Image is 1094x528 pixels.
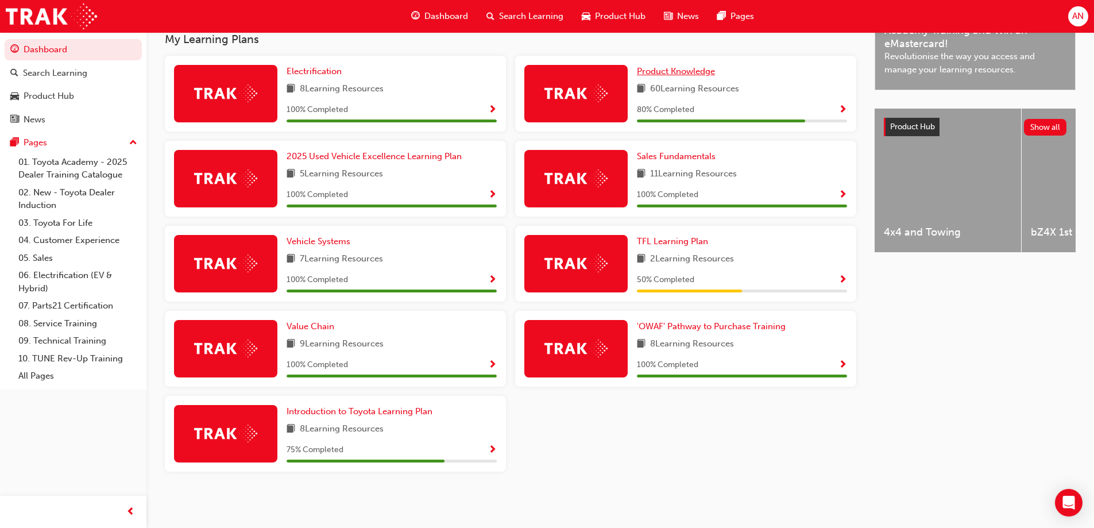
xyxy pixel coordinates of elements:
a: Product HubShow all [884,118,1066,136]
span: pages-icon [717,9,726,24]
span: news-icon [10,115,19,125]
span: 100 % Completed [287,103,348,117]
span: AN [1072,10,1084,23]
button: Show Progress [838,358,847,372]
span: Introduction to Toyota Learning Plan [287,406,432,417]
span: book-icon [287,422,295,437]
img: Trak [544,169,608,187]
span: 100 % Completed [287,359,348,372]
div: Product Hub [24,90,74,103]
a: Introduction to Toyota Learning Plan [287,405,437,418]
a: 4x4 and Towing [875,109,1021,252]
span: search-icon [10,68,18,79]
span: 100 % Completed [287,273,348,287]
span: Vehicle Systems [287,236,350,246]
a: 'OWAF' Pathway to Purchase Training [637,320,790,333]
span: 'OWAF' Pathway to Purchase Training [637,321,786,332]
a: Value Chain [287,320,339,333]
span: Show Progress [838,105,847,115]
a: News [5,109,142,130]
span: book-icon [637,252,645,267]
a: 06. Electrification (EV & Hybrid) [14,267,142,297]
span: Electrification [287,66,342,76]
a: 05. Sales [14,249,142,267]
span: 50 % Completed [637,273,694,287]
button: Show Progress [488,358,497,372]
span: book-icon [637,167,645,182]
button: Pages [5,132,142,153]
a: guage-iconDashboard [402,5,477,28]
span: Show Progress [488,275,497,286]
a: Vehicle Systems [287,235,355,248]
a: 03. Toyota For Life [14,214,142,232]
span: 9 Learning Resources [300,337,384,352]
span: book-icon [637,337,645,352]
div: Search Learning [23,67,87,80]
span: 75 % Completed [287,444,343,457]
span: 60 Learning Resources [650,82,739,97]
span: Value Chain [287,321,334,332]
span: 5 Learning Resources [300,167,383,182]
span: 11 Learning Resources [650,167,737,182]
a: 04. Customer Experience [14,232,142,249]
span: 8 Learning Resources [300,82,384,97]
button: DashboardSearch LearningProduct HubNews [5,37,142,132]
button: Show all [1024,119,1067,136]
span: News [677,10,699,23]
span: 2025 Used Vehicle Excellence Learning Plan [287,151,462,161]
img: Trak [194,340,257,357]
span: Product Hub [595,10,645,23]
span: Sales Fundamentals [637,151,716,161]
a: All Pages [14,367,142,385]
span: Show Progress [838,190,847,201]
a: 10. TUNE Rev-Up Training [14,350,142,368]
a: 09. Technical Training [14,332,142,350]
span: book-icon [287,252,295,267]
img: Trak [544,84,608,102]
span: 100 % Completed [637,188,698,202]
button: Show Progress [488,103,497,117]
div: News [24,113,45,126]
span: 7 Learning Resources [300,252,383,267]
a: news-iconNews [655,5,708,28]
a: Search Learning [5,63,142,84]
a: 07. Parts21 Certification [14,297,142,315]
h3: My Learning Plans [165,33,856,46]
span: Product Hub [890,122,935,132]
a: TFL Learning Plan [637,235,713,248]
span: book-icon [287,337,295,352]
span: guage-icon [10,45,19,55]
a: 08. Service Training [14,315,142,333]
button: AN [1068,6,1088,26]
button: Show Progress [838,273,847,287]
img: Trak [194,84,257,102]
span: 4x4 and Towing [884,226,1012,239]
span: Show Progress [488,190,497,201]
img: Trak [6,3,97,29]
span: Revolutionise the way you access and manage your learning resources. [884,50,1066,76]
a: Sales Fundamentals [637,150,720,163]
span: up-icon [129,136,137,151]
a: Dashboard [5,39,142,60]
span: pages-icon [10,138,19,148]
span: Dashboard [424,10,468,23]
img: Trak [194,425,257,442]
button: Show Progress [488,188,497,202]
img: Trak [544,340,608,357]
span: 80 % Completed [637,103,694,117]
span: Show Progress [488,105,497,115]
img: Trak [544,255,608,272]
span: guage-icon [411,9,420,24]
a: search-iconSearch Learning [477,5,573,28]
span: TFL Learning Plan [637,236,708,246]
img: Trak [194,255,257,272]
span: search-icon [486,9,494,24]
span: car-icon [10,91,19,102]
span: prev-icon [126,505,135,519]
span: Show Progress [838,360,847,371]
span: 8 Learning Resources [300,422,384,437]
a: 02. New - Toyota Dealer Induction [14,184,142,214]
a: car-iconProduct Hub [573,5,655,28]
